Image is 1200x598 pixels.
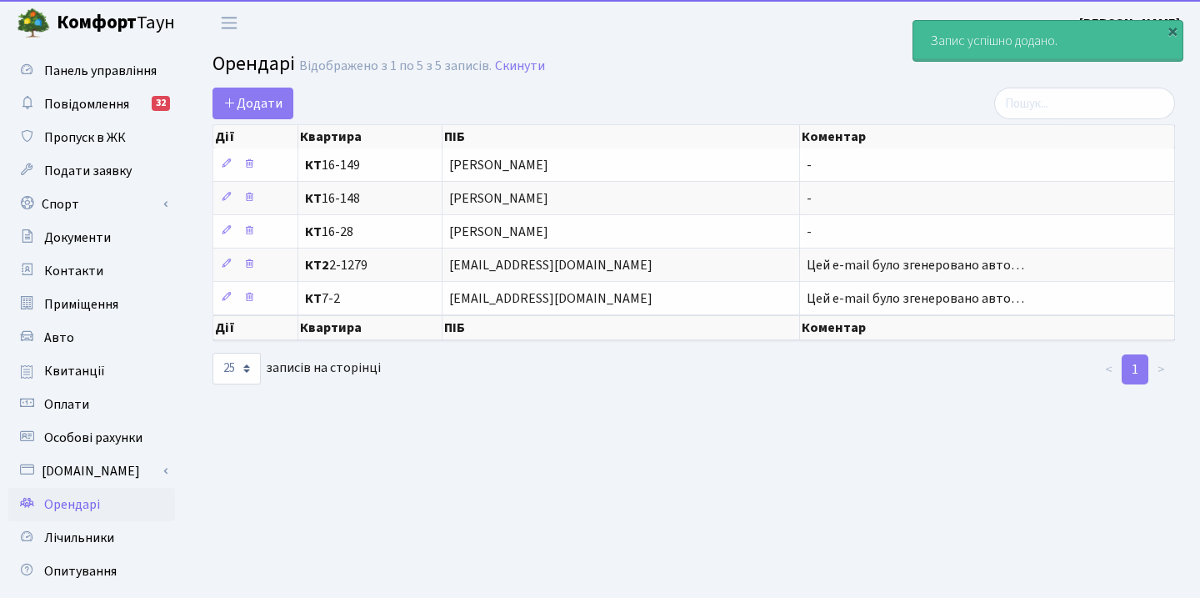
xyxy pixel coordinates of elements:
[8,254,175,288] a: Контакти
[8,188,175,221] a: Спорт
[208,9,250,37] button: Переключити навігацію
[1164,23,1181,39] div: ×
[17,7,50,40] img: logo.png
[305,259,435,272] span: 2-1279
[305,189,322,208] b: КТ
[213,125,298,148] th: Дії
[298,315,442,340] th: Квартира
[800,125,1175,148] th: Коментар
[212,49,295,78] span: Орендарі
[8,455,175,488] a: [DOMAIN_NAME]
[44,262,103,280] span: Контакти
[213,315,298,340] th: Дії
[44,495,100,514] span: Орендарі
[305,156,322,174] b: КТ
[807,256,1024,274] span: Цей e-mail було згенеровано авто…
[305,289,322,308] b: КТ
[299,58,492,74] div: Відображено з 1 по 5 з 5 записів.
[8,154,175,188] a: Подати заявку
[44,362,105,380] span: Квитанції
[800,315,1175,340] th: Коментар
[298,125,442,148] th: Квартира
[44,162,132,180] span: Подати заявку
[8,88,175,121] a: Повідомлення32
[8,54,175,88] a: Панель управління
[305,225,435,239] span: 16-28
[8,288,175,321] a: Приміщення
[305,158,435,172] span: 16-149
[807,156,812,174] span: -
[8,488,175,521] a: Орендарі
[495,58,545,74] a: Скинути
[44,295,118,314] span: Приміщення
[442,125,800,148] th: ПІБ
[212,353,381,384] label: записів на сторінці
[212,353,261,384] select: записів на сторінці
[44,95,129,113] span: Повідомлення
[807,289,1024,308] span: Цей e-mail було згенеровано авто…
[44,229,111,247] span: Документи
[44,395,89,414] span: Оплати
[44,429,142,447] span: Особові рахунки
[8,421,175,455] a: Особові рахунки
[44,329,74,347] span: Авто
[8,354,175,388] a: Квитанції
[212,88,293,119] a: Додати
[1079,14,1180,33] b: [PERSON_NAME]
[305,292,435,305] span: 7-2
[994,88,1175,119] input: Пошук...
[305,256,329,274] b: КТ2
[442,315,800,340] th: ПІБ
[152,96,170,111] div: 32
[449,225,792,239] span: [PERSON_NAME]
[8,555,175,588] a: Опитування
[1122,354,1148,384] a: 1
[1079,13,1180,33] a: [PERSON_NAME]
[449,292,792,305] span: [EMAIL_ADDRESS][DOMAIN_NAME]
[44,562,117,580] span: Опитування
[57,9,137,36] b: Комфорт
[44,529,114,547] span: Лічильники
[449,158,792,172] span: [PERSON_NAME]
[44,62,157,80] span: Панель управління
[223,94,282,113] span: Додати
[8,321,175,354] a: Авто
[44,128,126,147] span: Пропуск в ЖК
[305,223,322,241] b: КТ
[449,192,792,205] span: [PERSON_NAME]
[8,388,175,421] a: Оплати
[8,221,175,254] a: Документи
[57,9,175,38] span: Таун
[449,259,792,272] span: [EMAIL_ADDRESS][DOMAIN_NAME]
[807,223,812,241] span: -
[8,521,175,555] a: Лічильники
[8,121,175,154] a: Пропуск в ЖК
[305,192,435,205] span: 16-148
[913,21,1182,61] div: Запис успішно додано.
[807,189,812,208] span: -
